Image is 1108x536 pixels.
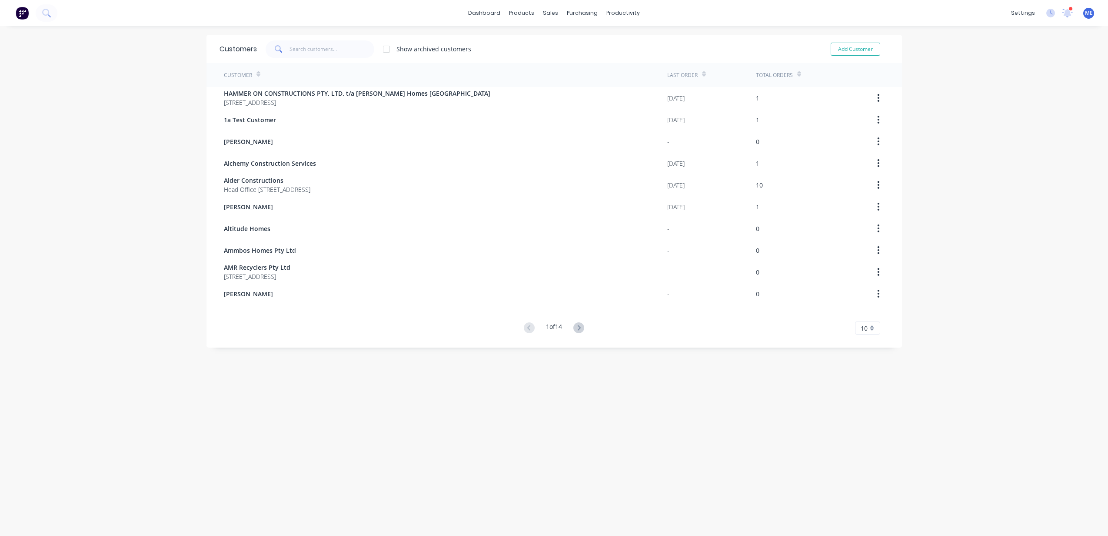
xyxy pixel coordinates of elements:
div: settings [1007,7,1039,20]
div: purchasing [562,7,602,20]
span: 10 [861,324,868,333]
span: Ammbos Homes Pty Ltd [224,246,296,255]
input: Search customers... [289,40,374,58]
div: 0 [756,137,759,146]
div: 1 [756,159,759,168]
div: [DATE] [667,94,685,103]
div: Customer [224,71,252,79]
a: dashboard [464,7,505,20]
span: HAMMER ON CONSTRUCTIONS PTY. LTD. t/a [PERSON_NAME] Homes [GEOGRAPHIC_DATA] [224,89,490,98]
div: [DATE] [667,159,685,168]
div: - [667,224,669,233]
div: [DATE] [667,202,685,211]
div: - [667,137,669,146]
div: 1 of 14 [546,322,562,335]
div: - [667,246,669,255]
span: [STREET_ADDRESS] [224,272,290,281]
span: Alchemy Construction Services [224,159,316,168]
div: products [505,7,539,20]
div: productivity [602,7,644,20]
span: [PERSON_NAME] [224,289,273,298]
div: Show archived customers [396,44,471,54]
div: - [667,289,669,298]
div: [DATE] [667,115,685,124]
div: Last Order [667,71,698,79]
span: 1a Test Customer [224,115,276,124]
div: 1 [756,115,759,124]
div: sales [539,7,562,20]
span: Alder Constructions [224,176,310,185]
div: [DATE] [667,181,685,190]
span: Head Office [STREET_ADDRESS] [224,185,310,194]
div: 0 [756,224,759,233]
div: Customers [220,44,257,54]
button: Add Customer [831,43,880,56]
div: 1 [756,94,759,103]
div: - [667,268,669,277]
div: 0 [756,268,759,277]
span: [PERSON_NAME] [224,137,273,146]
span: [PERSON_NAME] [224,202,273,211]
div: Total Orders [756,71,793,79]
span: ME [1085,9,1093,17]
div: 0 [756,289,759,298]
span: Altitude Homes [224,224,270,233]
div: 10 [756,181,763,190]
div: 0 [756,246,759,255]
span: [STREET_ADDRESS] [224,98,490,107]
span: AMR Recyclers Pty Ltd [224,263,290,272]
div: 1 [756,202,759,211]
img: Factory [16,7,29,20]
